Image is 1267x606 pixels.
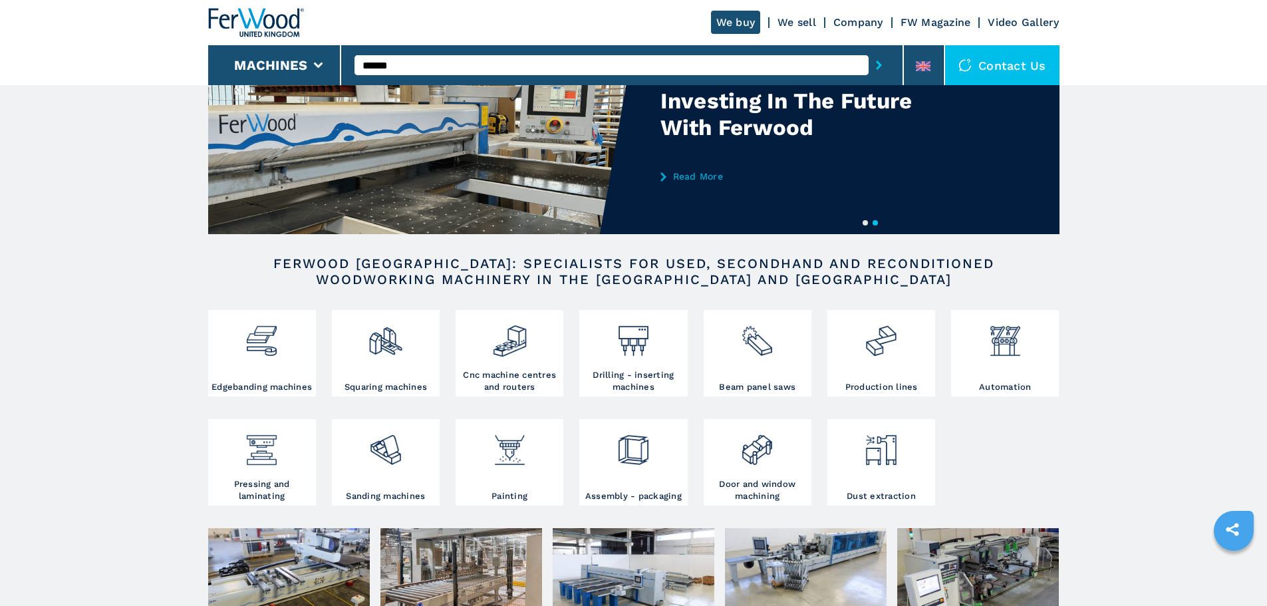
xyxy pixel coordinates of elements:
[492,422,527,468] img: verniciatura_1.png
[873,220,878,226] button: 2
[616,313,651,359] img: foratrici_inseritrici_2.png
[901,16,971,29] a: FW Magazine
[979,381,1032,393] h3: Automation
[707,478,808,502] h3: Door and window machining
[244,422,279,468] img: pressa-strettoia.png
[208,419,316,506] a: Pressing and laminating
[833,16,883,29] a: Company
[368,422,403,468] img: levigatrici_2.png
[346,490,425,502] h3: Sanding machines
[492,490,527,502] h3: Painting
[616,422,651,468] img: montaggio_imballaggio_2.png
[211,381,312,393] h3: Edgebanding machines
[863,422,899,468] img: aspirazione_1.png
[711,11,761,34] a: We buy
[208,41,634,234] img: Investing In The Future With Ferwood
[988,16,1059,29] a: Video Gallery
[459,369,560,393] h3: Cnc machine centres and routers
[244,313,279,359] img: bordatrici_1.png
[1210,546,1257,596] iframe: Chat
[827,419,935,506] a: Dust extraction
[704,419,811,506] a: Door and window machining
[863,220,868,226] button: 1
[958,59,972,72] img: Contact us
[456,310,563,396] a: Cnc machine centres and routers
[251,255,1017,287] h2: FERWOOD [GEOGRAPHIC_DATA]: SPECIALISTS FOR USED, SECONDHAND AND RECONDITIONED WOODWORKING MACHINE...
[456,419,563,506] a: Painting
[368,313,403,359] img: squadratrici_2.png
[740,313,775,359] img: sezionatrici_2.png
[660,171,921,182] a: Read More
[988,313,1023,359] img: automazione.png
[579,310,687,396] a: Drilling - inserting machines
[345,381,427,393] h3: Squaring machines
[777,16,816,29] a: We sell
[332,419,440,506] a: Sanding machines
[945,45,1059,85] div: Contact us
[740,422,775,468] img: lavorazione_porte_finestre_2.png
[234,57,307,73] button: Machines
[845,381,918,393] h3: Production lines
[332,310,440,396] a: Squaring machines
[951,310,1059,396] a: Automation
[827,310,935,396] a: Production lines
[583,369,684,393] h3: Drilling - inserting machines
[1216,513,1249,546] a: sharethis
[847,490,916,502] h3: Dust extraction
[704,310,811,396] a: Beam panel saws
[585,490,682,502] h3: Assembly - packaging
[211,478,313,502] h3: Pressing and laminating
[579,419,687,506] a: Assembly - packaging
[208,8,304,37] img: Ferwood
[492,313,527,359] img: centro_di_lavoro_cnc_2.png
[863,313,899,359] img: linee_di_produzione_2.png
[869,50,889,80] button: submit-button
[208,310,316,396] a: Edgebanding machines
[719,381,795,393] h3: Beam panel saws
